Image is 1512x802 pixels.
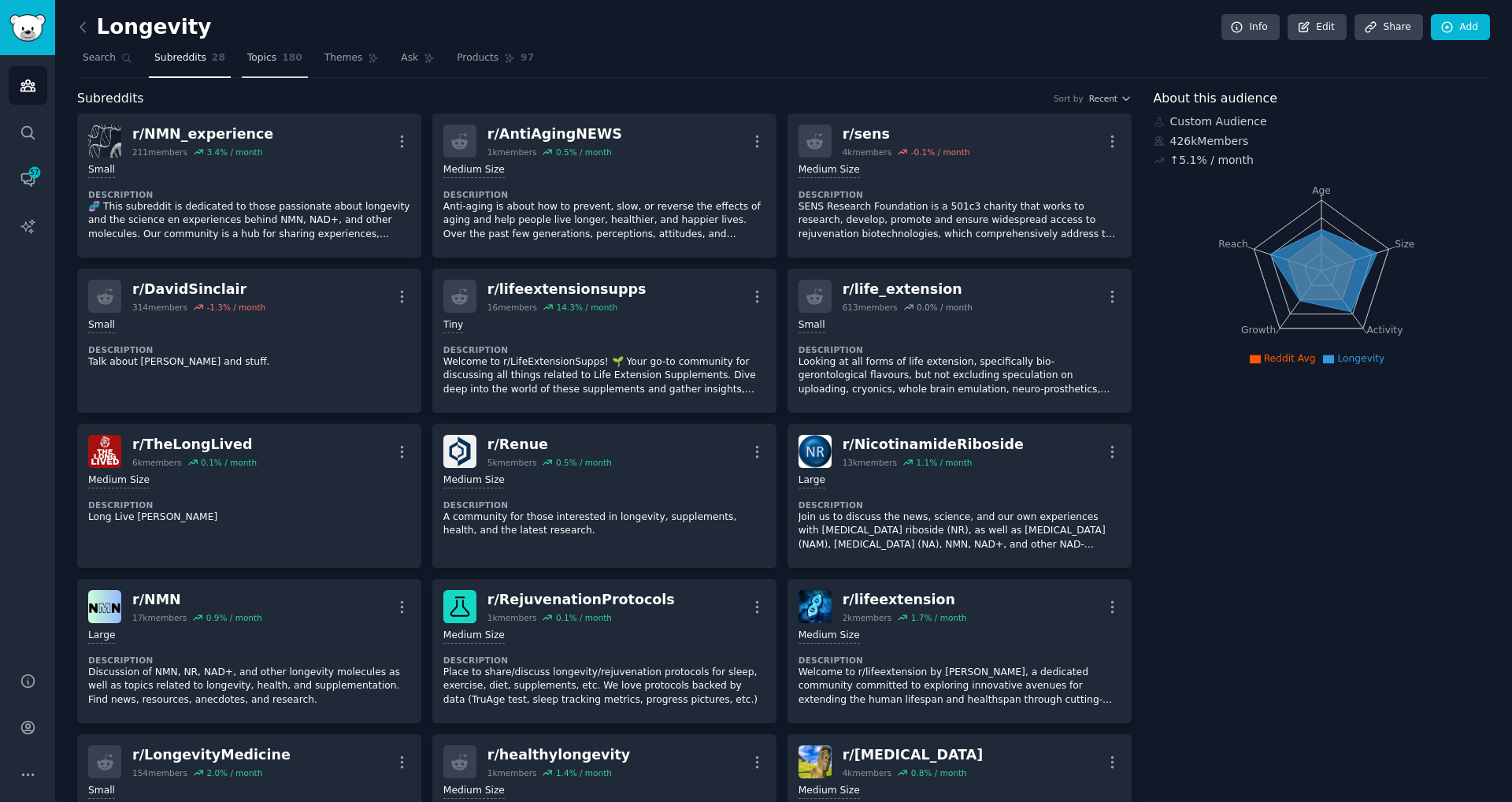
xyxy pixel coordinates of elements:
[9,14,46,42] img: GummySearch logo
[556,612,612,623] div: 0.1 % / month
[28,167,42,178] span: 57
[401,51,418,65] span: Ask
[1218,238,1248,249] tspan: Reach
[843,457,897,468] div: 13k members
[916,457,972,468] div: 1.1 % / month
[799,655,1121,666] dt: Description
[799,784,860,799] div: Medium Size
[557,302,618,313] div: 14.3 % / month
[843,435,1024,455] div: r/ NicotinamideRiboside
[432,424,776,568] a: Renuer/Renue5kmembers0.5% / monthMedium SizeDescriptionA community for those interested in longev...
[487,302,537,313] div: 16 members
[132,745,291,765] div: r/ LongevityMedicine
[556,457,612,468] div: 0.5 % / month
[88,473,150,488] div: Medium Size
[487,745,630,765] div: r/ healthylongevity
[443,318,464,333] div: Tiny
[88,163,115,178] div: Small
[88,655,410,666] dt: Description
[83,51,116,65] span: Search
[319,46,385,78] a: Themes
[1312,185,1331,196] tspan: Age
[457,51,498,65] span: Products
[1089,93,1132,104] button: Recent
[1431,14,1490,41] a: Add
[843,302,898,313] div: 613 members
[799,318,825,333] div: Small
[77,15,211,40] h2: Longevity
[88,590,121,623] img: NMN
[487,435,612,455] div: r/ Renue
[799,473,825,488] div: Large
[799,344,1121,355] dt: Description
[132,280,265,299] div: r/ DavidSinclair
[432,113,776,258] a: r/AntiAgingNEWS1kmembers0.5% / monthMedium SizeDescriptionAnti-aging is about how to prevent, slo...
[132,147,187,158] div: 211 members
[799,499,1121,511] dt: Description
[787,269,1132,413] a: r/life_extension613members0.0% / monthSmallDescriptionLooking at all forms of life extension, spe...
[88,511,410,525] p: Long Live [PERSON_NAME]
[556,147,612,158] div: 0.5 % / month
[1054,93,1084,104] div: Sort by
[1221,14,1280,41] a: Info
[77,46,138,78] a: Search
[212,51,225,65] span: 28
[799,435,832,468] img: NicotinamideRiboside
[911,147,970,158] div: -0.1 % / month
[487,612,537,623] div: 1k members
[843,745,984,765] div: r/ [MEDICAL_DATA]
[206,612,262,623] div: 0.9 % / month
[451,46,539,78] a: Products97
[206,767,262,778] div: 2.0 % / month
[487,590,675,610] div: r/ RejuvenationProtocols
[843,124,970,144] div: r/ sens
[247,51,276,65] span: Topics
[843,590,967,610] div: r/ lifeextension
[487,147,537,158] div: 1k members
[132,435,257,455] div: r/ TheLongLived
[443,189,765,200] dt: Description
[443,511,765,538] p: A community for those interested in longevity, supplements, health, and the latest research.
[132,590,262,610] div: r/ NMN
[324,51,363,65] span: Themes
[917,302,973,313] div: 0.0 % / month
[77,424,421,568] a: TheLongLivedr/TheLongLived6kmembers0.1% / monthMedium SizeDescriptionLong Live [PERSON_NAME]
[799,189,1121,200] dt: Description
[443,666,765,707] p: Place to share/discuss longevity/rejuvenation protocols for sleep, exercise, diet, supplements, e...
[799,200,1121,242] p: SENS Research Foundation is a 501c3 charity that works to research, develop, promote and ensure w...
[88,499,410,511] dt: Description
[787,579,1132,723] a: lifeextensionr/lifeextension2kmembers1.7% / monthMedium SizeDescriptionWelcome to r/lifeextension...
[487,280,647,299] div: r/ lifeextensionsupps
[206,147,262,158] div: 3.4 % / month
[487,767,537,778] div: 1k members
[443,590,476,623] img: RejuvenationProtocols
[132,767,187,778] div: 154 members
[132,612,187,623] div: 17k members
[487,124,622,144] div: r/ AntiAgingNEWS
[443,499,765,511] dt: Description
[799,666,1121,707] p: Welcome to r/lifeextension by [PERSON_NAME], a dedicated community committed to exploring innovat...
[787,424,1132,568] a: NicotinamideRibosider/NicotinamideRiboside13kmembers1.1% / monthLargeDescriptionJoin us to discus...
[432,269,776,413] a: r/lifeextensionsupps16members14.3% / monthTinyDescriptionWelcome to r/LifeExtensionSupps! 🌱 Your ...
[1366,325,1403,336] tspan: Activity
[911,767,967,778] div: 0.8 % / month
[88,200,410,242] p: 🧬 This subreddit is dedicated to those passionate about longevity and the science en experiences ...
[77,579,421,723] a: NMNr/NMN17kmembers0.9% / monthLargeDescriptionDiscussion of NMN, NR, NAD+, and other longevity mo...
[201,457,257,468] div: 0.1 % / month
[911,612,967,623] div: 1.7 % / month
[443,435,476,468] img: Renue
[77,269,421,413] a: r/DavidSinclair314members-1.3% / monthSmallDescriptionTalk about [PERSON_NAME] and stuff.
[88,318,115,333] div: Small
[9,160,47,199] a: 57
[282,51,302,65] span: 180
[487,457,537,468] div: 5k members
[799,590,832,623] img: lifeextension
[88,629,115,644] div: Large
[443,629,505,644] div: Medium Size
[799,355,1121,397] p: Looking at all forms of life extension, specifically bio-gerontological flavours, but not excludi...
[1241,325,1276,336] tspan: Growth
[132,457,182,468] div: 6k members
[843,767,892,778] div: 4k members
[88,666,410,707] p: Discussion of NMN, NR, NAD+, and other longevity molecules as well as topics related to longevity...
[149,46,231,78] a: Subreddits28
